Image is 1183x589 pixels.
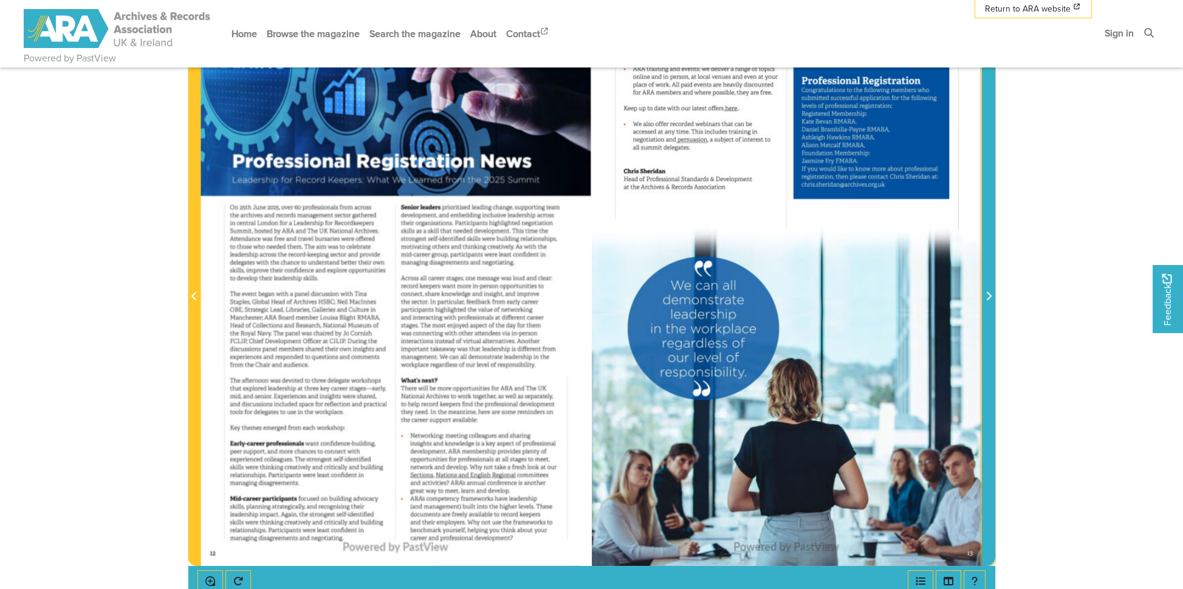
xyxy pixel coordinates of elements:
[1153,265,1183,333] a: Would you like to provide feedback?
[262,18,365,50] a: Browse the magazine
[465,18,501,50] a: About
[501,18,555,50] a: Contact
[365,18,465,50] a: Search the magazine
[24,51,116,66] a: Powered by PastView
[1160,274,1174,326] span: Feedback
[982,13,995,566] button: Next Page
[24,9,212,48] img: ARA - ARC Magazine | Powered by PastView
[24,2,212,55] a: ARA - ARC Magazine | Powered by PastView logo
[985,2,1071,15] span: Return to ARA website
[188,13,201,566] button: Previous Page
[227,18,262,50] a: Home
[1100,17,1139,49] a: Sign in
